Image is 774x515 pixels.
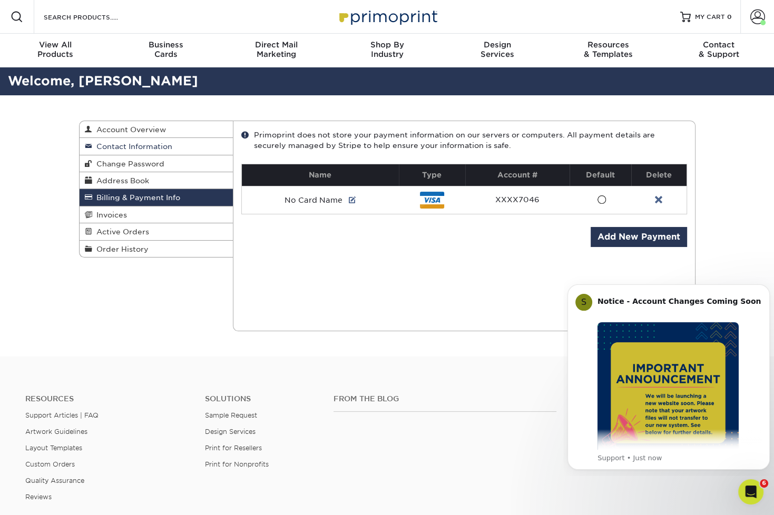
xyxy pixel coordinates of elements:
[570,164,631,186] th: Default
[221,40,332,59] div: Marketing
[111,40,221,49] span: Business
[727,13,732,21] span: 0
[442,40,553,49] span: Design
[631,164,687,186] th: Delete
[563,275,774,476] iframe: Intercom notifications message
[25,394,189,403] h4: Resources
[111,34,221,67] a: BusinessCards
[591,227,687,247] a: Add New Payment
[442,40,553,59] div: Services
[695,13,725,22] span: MY CART
[205,444,262,452] a: Print for Resellers
[80,223,233,240] a: Active Orders
[332,40,443,49] span: Shop By
[221,34,332,67] a: Direct MailMarketing
[553,34,663,67] a: Resources& Templates
[80,155,233,172] a: Change Password
[25,460,75,468] a: Custom Orders
[92,142,172,151] span: Contact Information
[205,428,256,435] a: Design Services
[80,138,233,155] a: Contact Information
[80,206,233,223] a: Invoices
[760,479,768,488] span: 6
[92,176,149,185] span: Address Book
[111,40,221,59] div: Cards
[80,172,233,189] a: Address Book
[332,40,443,59] div: Industry
[221,40,332,49] span: Direct Mail
[332,34,443,67] a: Shop ByIndustry
[335,5,440,28] img: Primoprint
[92,160,164,168] span: Change Password
[80,241,233,257] a: Order History
[25,444,82,452] a: Layout Templates
[92,193,180,202] span: Billing & Payment Info
[663,40,774,59] div: & Support
[399,164,465,186] th: Type
[80,121,233,138] a: Account Overview
[25,411,99,419] a: Support Articles | FAQ
[205,394,318,403] h4: Solutions
[205,460,269,468] a: Print for Nonprofits
[242,164,399,186] th: Name
[92,211,127,219] span: Invoices
[241,130,687,151] div: Primoprint does not store your payment information on our servers or computers. All payment detai...
[334,394,556,403] h4: From the Blog
[553,40,663,49] span: Resources
[3,483,90,511] iframe: Google Customer Reviews
[465,186,570,214] td: XXXX7046
[442,34,553,67] a: DesignServices
[92,227,149,236] span: Active Orders
[663,40,774,49] span: Contact
[25,477,84,484] a: Quality Assurance
[80,189,233,206] a: Billing & Payment Info
[205,411,257,419] a: Sample Request
[738,479,763,504] iframe: Intercom live chat
[663,34,774,67] a: Contact& Support
[25,428,87,435] a: Artwork Guidelines
[553,40,663,59] div: & Templates
[92,125,166,134] span: Account Overview
[43,11,145,23] input: SEARCH PRODUCTS.....
[285,196,342,204] span: No Card Name
[465,164,570,186] th: Account #
[92,245,149,253] span: Order History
